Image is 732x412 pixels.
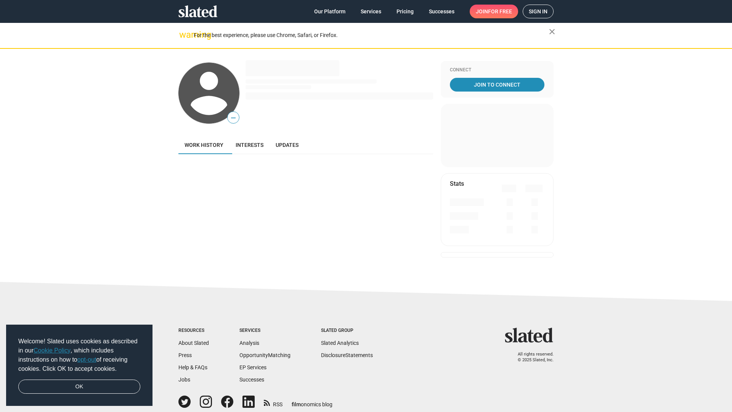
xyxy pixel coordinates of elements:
[450,67,544,73] div: Connect
[77,356,96,363] a: opt-out
[396,5,414,18] span: Pricing
[529,5,547,18] span: Sign in
[450,78,544,92] a: Join To Connect
[239,364,266,370] a: EP Services
[239,377,264,383] a: Successes
[178,340,209,346] a: About Slated
[321,352,373,358] a: DisclosureStatements
[236,142,263,148] span: Interests
[230,136,270,154] a: Interests
[239,352,291,358] a: OpportunityMatching
[178,352,192,358] a: Press
[239,340,259,346] a: Analysis
[18,337,140,373] span: Welcome! Slated uses cookies as described in our , which includes instructions on how to of recei...
[450,180,464,188] mat-card-title: Stats
[228,113,239,123] span: —
[321,328,373,334] div: Slated Group
[488,5,512,18] span: for free
[178,328,209,334] div: Resources
[476,5,512,18] span: Join
[390,5,420,18] a: Pricing
[194,30,549,40] div: For the best experience, please use Chrome, Safari, or Firefox.
[264,396,283,408] a: RSS
[34,347,71,354] a: Cookie Policy
[18,380,140,394] a: dismiss cookie message
[292,401,301,407] span: film
[185,142,223,148] span: Work history
[523,5,554,18] a: Sign in
[510,352,554,363] p: All rights reserved. © 2025 Slated, Inc.
[276,142,299,148] span: Updates
[239,328,291,334] div: Services
[6,325,152,406] div: cookieconsent
[179,30,188,39] mat-icon: warning
[292,395,332,408] a: filmonomics blog
[429,5,454,18] span: Successes
[451,78,543,92] span: Join To Connect
[178,377,190,383] a: Jobs
[314,5,345,18] span: Our Platform
[321,340,359,346] a: Slated Analytics
[547,27,557,36] mat-icon: close
[361,5,381,18] span: Services
[270,136,305,154] a: Updates
[308,5,352,18] a: Our Platform
[178,136,230,154] a: Work history
[470,5,518,18] a: Joinfor free
[355,5,387,18] a: Services
[178,364,207,370] a: Help & FAQs
[423,5,461,18] a: Successes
